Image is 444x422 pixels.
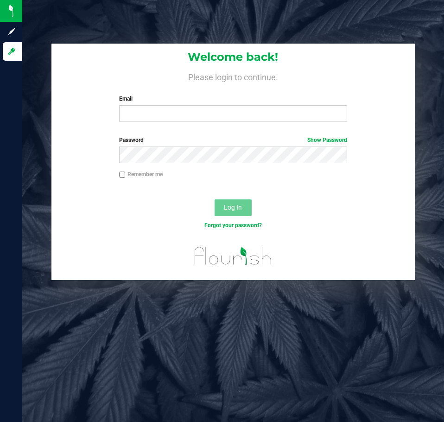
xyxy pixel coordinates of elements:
h4: Please login to continue. [51,70,414,82]
input: Remember me [119,172,126,178]
label: Remember me [119,170,163,179]
a: Forgot your password? [204,222,262,229]
button: Log In [215,199,252,216]
span: Log In [224,204,242,211]
span: Password [119,137,144,143]
img: flourish_logo.svg [188,239,279,273]
label: Email [119,95,347,103]
a: Show Password [307,137,347,143]
inline-svg: Sign up [7,27,16,36]
h1: Welcome back! [51,51,414,63]
inline-svg: Log in [7,47,16,56]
